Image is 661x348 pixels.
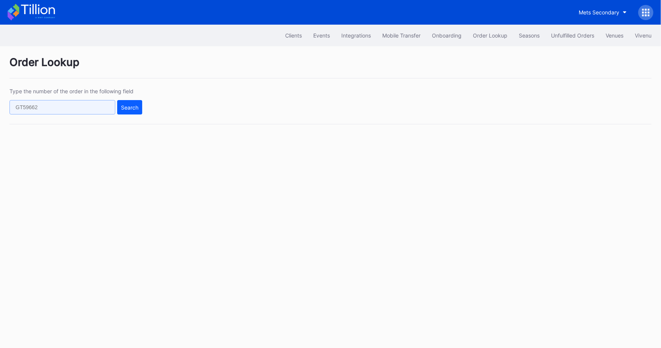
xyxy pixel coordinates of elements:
button: Unfulfilled Orders [545,28,600,42]
button: Mobile Transfer [377,28,426,42]
div: Type the number of the order in the following field [9,88,142,94]
button: Vivenu [629,28,657,42]
div: Order Lookup [473,32,507,39]
div: Search [121,104,138,111]
button: Events [308,28,336,42]
button: Clients [279,28,308,42]
div: Events [313,32,330,39]
button: Seasons [513,28,545,42]
div: Onboarding [432,32,462,39]
button: Order Lookup [467,28,513,42]
div: Unfulfilled Orders [551,32,594,39]
div: Seasons [519,32,540,39]
button: Onboarding [426,28,467,42]
button: Search [117,100,142,114]
button: Venues [600,28,629,42]
input: GT59662 [9,100,115,114]
div: Integrations [341,32,371,39]
button: Mets Secondary [573,5,633,19]
div: Clients [285,32,302,39]
button: Integrations [336,28,377,42]
div: Mets Secondary [579,9,619,16]
div: Mobile Transfer [382,32,421,39]
div: Order Lookup [9,56,652,78]
div: Venues [606,32,623,39]
div: Vivenu [635,32,652,39]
